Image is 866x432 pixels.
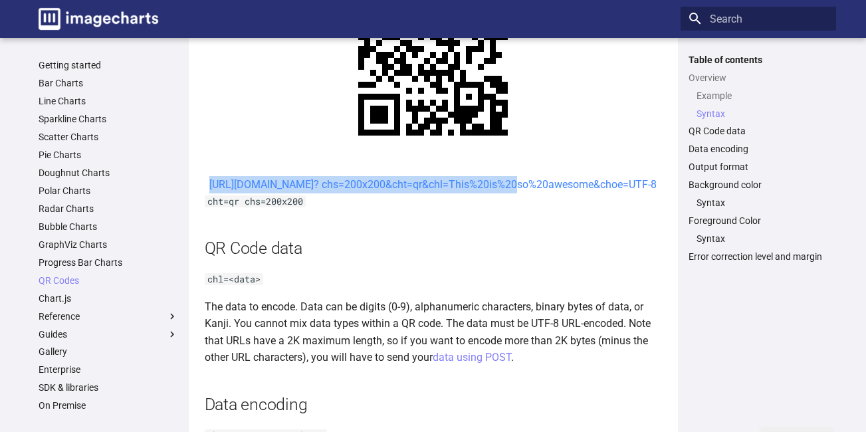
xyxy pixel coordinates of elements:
[39,185,178,197] a: Polar Charts
[39,399,178,411] a: On Premise
[205,195,306,207] code: cht=qr chs=200x200
[689,215,828,227] a: Foreground Color
[39,346,178,358] a: Gallery
[205,237,662,260] h2: QR Code data
[39,239,178,251] a: GraphViz Charts
[681,7,836,31] input: Search
[697,90,828,102] a: Example
[39,274,178,286] a: QR Codes
[697,108,828,120] a: Syntax
[39,310,178,322] label: Reference
[39,95,178,107] a: Line Charts
[697,197,828,209] a: Syntax
[689,197,828,209] nav: Background color
[205,298,662,366] p: The data to encode. Data can be digits (0-9), alphanumeric characters, binary bytes of data, or K...
[39,131,178,143] a: Scatter Charts
[689,72,828,84] a: Overview
[689,179,828,191] a: Background color
[39,113,178,125] a: Sparkline Charts
[33,3,163,35] a: Image-Charts documentation
[39,221,178,233] a: Bubble Charts
[689,251,828,263] a: Error correction level and margin
[39,77,178,89] a: Bar Charts
[209,178,657,191] a: [URL][DOMAIN_NAME]? chs=200x200&cht=qr&chl=This%20is%20so%20awesome&choe=UTF-8
[39,381,178,393] a: SDK & libraries
[39,364,178,376] a: Enterprise
[39,149,178,161] a: Pie Charts
[689,161,828,173] a: Output format
[689,125,828,137] a: QR Code data
[39,292,178,304] a: Chart.js
[205,273,263,285] code: chl=<data>
[39,257,178,269] a: Progress Bar Charts
[39,59,178,71] a: Getting started
[681,54,836,66] label: Table of contents
[39,203,178,215] a: Radar Charts
[39,328,178,340] label: Guides
[689,233,828,245] nav: Foreground Color
[205,393,662,416] h2: Data encoding
[689,90,828,120] nav: Overview
[697,233,828,245] a: Syntax
[689,143,828,155] a: Data encoding
[39,8,158,30] img: logo
[681,54,836,263] nav: Table of contents
[39,167,178,179] a: Doughnut Charts
[433,351,511,364] a: data using POST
